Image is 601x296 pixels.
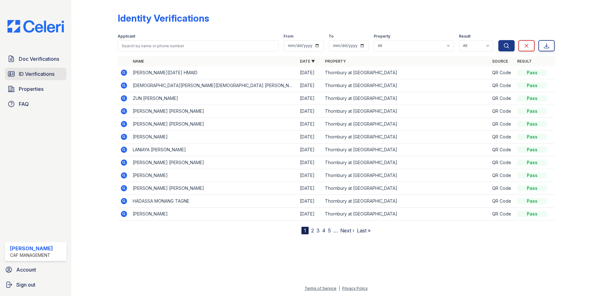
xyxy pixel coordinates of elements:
[517,172,547,179] div: Pass
[5,98,66,110] a: FAQ
[322,208,490,221] td: Thornbury at [GEOGRAPHIC_DATA]
[517,59,532,64] a: Result
[517,147,547,153] div: Pass
[19,100,29,108] span: FAQ
[130,208,297,221] td: [PERSON_NAME]
[357,227,371,234] a: Last »
[5,68,66,80] a: ID Verifications
[322,92,490,105] td: Thornbury at [GEOGRAPHIC_DATA]
[490,208,515,221] td: QR Code
[118,40,279,51] input: Search by name or phone number
[316,227,320,234] a: 3
[517,108,547,114] div: Pass
[19,55,59,63] span: Doc Verifications
[297,92,322,105] td: [DATE]
[284,34,293,39] label: From
[322,131,490,143] td: Thornbury at [GEOGRAPHIC_DATA]
[297,169,322,182] td: [DATE]
[10,252,53,258] div: CAF Management
[300,59,315,64] a: Date ▼
[3,263,69,276] a: Account
[517,95,547,101] div: Pass
[130,131,297,143] td: [PERSON_NAME]
[297,105,322,118] td: [DATE]
[333,227,338,234] span: …
[297,195,322,208] td: [DATE]
[16,281,35,288] span: Sign out
[130,169,297,182] td: [PERSON_NAME]
[322,118,490,131] td: Thornbury at [GEOGRAPHIC_DATA]
[297,143,322,156] td: [DATE]
[5,53,66,65] a: Doc Verifications
[490,182,515,195] td: QR Code
[297,79,322,92] td: [DATE]
[19,85,44,93] span: Properties
[517,198,547,204] div: Pass
[305,286,336,291] a: Terms of Service
[490,143,515,156] td: QR Code
[517,121,547,127] div: Pass
[517,185,547,191] div: Pass
[301,227,309,234] div: 1
[130,156,297,169] td: [PERSON_NAME] [PERSON_NAME]
[517,211,547,217] div: Pass
[459,34,470,39] label: Result
[19,70,54,78] span: ID Verifications
[490,156,515,169] td: QR Code
[297,118,322,131] td: [DATE]
[329,34,334,39] label: To
[490,79,515,92] td: QR Code
[490,118,515,131] td: QR Code
[311,227,314,234] a: 2
[322,105,490,118] td: Thornbury at [GEOGRAPHIC_DATA]
[297,66,322,79] td: [DATE]
[297,131,322,143] td: [DATE]
[130,118,297,131] td: [PERSON_NAME] [PERSON_NAME]
[322,182,490,195] td: Thornbury at [GEOGRAPHIC_DATA]
[16,266,36,273] span: Account
[130,92,297,105] td: ZUN [PERSON_NAME]
[517,134,547,140] div: Pass
[130,79,297,92] td: [DEMOGRAPHIC_DATA][PERSON_NAME][DEMOGRAPHIC_DATA] [PERSON_NAME]
[297,208,322,221] td: [DATE]
[328,227,331,234] a: 5
[342,286,368,291] a: Privacy Policy
[340,227,354,234] a: Next ›
[297,156,322,169] td: [DATE]
[130,105,297,118] td: [PERSON_NAME] [PERSON_NAME]
[3,278,69,291] a: Sign out
[322,79,490,92] td: Thornbury at [GEOGRAPHIC_DATA]
[339,286,340,291] div: |
[517,159,547,166] div: Pass
[322,195,490,208] td: Thornbury at [GEOGRAPHIC_DATA]
[322,143,490,156] td: Thornbury at [GEOGRAPHIC_DATA]
[118,34,135,39] label: Applicant
[490,92,515,105] td: QR Code
[322,156,490,169] td: Thornbury at [GEOGRAPHIC_DATA]
[130,66,297,79] td: [PERSON_NAME][DATE] HMAID
[490,131,515,143] td: QR Code
[517,70,547,76] div: Pass
[130,182,297,195] td: [PERSON_NAME] [PERSON_NAME]
[322,66,490,79] td: Thornbury at [GEOGRAPHIC_DATA]
[118,13,209,24] div: Identity Verifications
[492,59,508,64] a: Source
[490,195,515,208] td: QR Code
[490,169,515,182] td: QR Code
[490,66,515,79] td: QR Code
[325,59,346,64] a: Property
[517,82,547,89] div: Pass
[490,105,515,118] td: QR Code
[374,34,390,39] label: Property
[5,83,66,95] a: Properties
[322,227,326,234] a: 4
[297,182,322,195] td: [DATE]
[10,245,53,252] div: [PERSON_NAME]
[130,195,297,208] td: HADASSA MONANG TAGNE
[133,59,144,64] a: Name
[322,169,490,182] td: Thornbury at [GEOGRAPHIC_DATA]
[130,143,297,156] td: LANIAYA [PERSON_NAME]
[3,20,69,33] img: CE_Logo_Blue-a8612792a0a2168367f1c8372b55b34899dd931a85d93a1a3d3e32e68fde9ad4.png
